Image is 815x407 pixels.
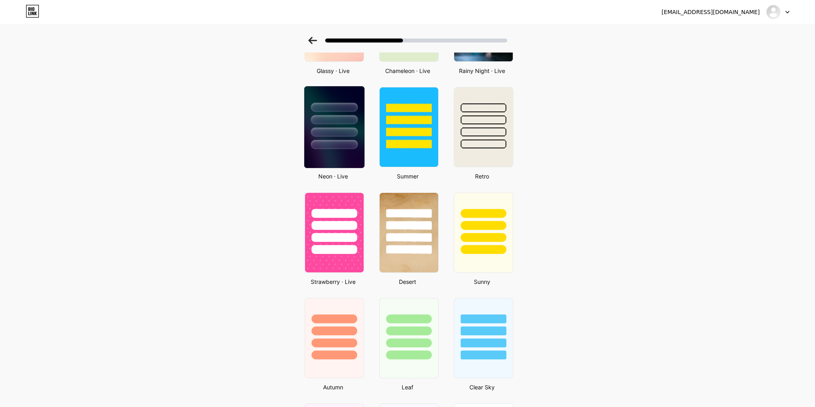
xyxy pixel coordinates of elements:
[377,67,439,75] div: Chameleon · Live
[377,277,439,286] div: Desert
[302,383,364,391] div: Autumn
[304,86,364,168] img: neon.jpg
[377,172,439,180] div: Summer
[302,67,364,75] div: Glassy · Live
[451,172,513,180] div: Retro
[766,4,781,20] img: devirafaradiba
[302,172,364,180] div: Neon · Live
[451,383,513,391] div: Clear Sky
[451,277,513,286] div: Sunny
[451,67,513,75] div: Rainy Night · Live
[377,383,439,391] div: Leaf
[661,8,760,16] div: [EMAIL_ADDRESS][DOMAIN_NAME]
[302,277,364,286] div: Strawberry · Live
